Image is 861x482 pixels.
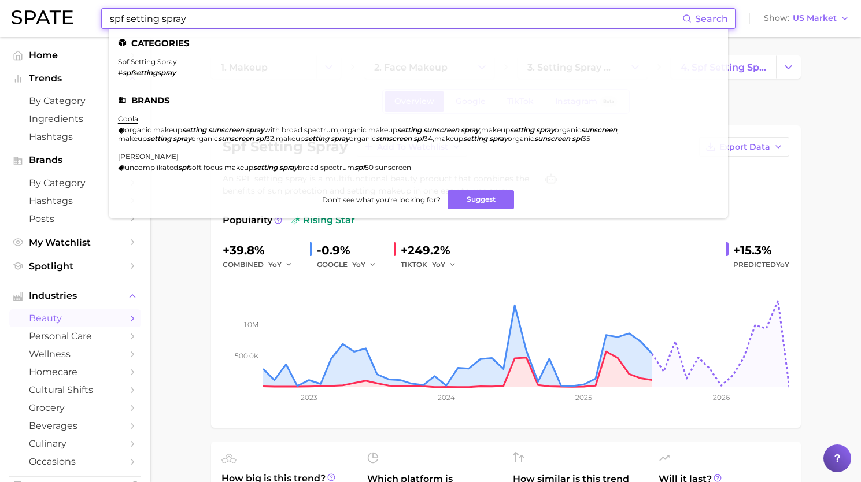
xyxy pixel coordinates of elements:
a: wellness [9,345,141,363]
span: with broad spectrum [264,125,338,134]
span: Spotlight [29,261,121,272]
span: culinary [29,438,121,449]
button: Export Data [699,137,789,157]
em: spf [178,163,189,172]
span: occasions [29,456,121,467]
div: combined [223,258,301,272]
input: Search here for a brand, industry, or ingredient [109,9,682,28]
span: personal care [29,331,121,342]
span: Industries [29,291,121,301]
em: spray [279,163,298,172]
img: SPATE [12,10,73,24]
button: Change Category [776,55,801,79]
tspan: 2024 [437,393,454,402]
a: cultural shifts [9,381,141,399]
span: Export Data [719,142,770,152]
span: YoY [776,260,789,269]
div: +249.2% [401,241,464,259]
em: sunscreen [218,134,254,143]
div: , , , , , [118,125,705,143]
button: Brands [9,151,141,169]
span: uncomplikated [125,163,178,172]
em: sunscreen [423,125,459,134]
a: Spotlight [9,257,141,275]
em: setting [182,125,206,134]
span: 32 [266,134,274,143]
div: +39.8% [223,241,301,259]
button: Trends [9,70,141,87]
span: organic [349,134,376,143]
em: sunscreen [208,125,244,134]
span: Ingredients [29,113,121,124]
em: spray [536,125,555,134]
em: spfsettingspray [123,68,176,77]
em: spray [173,134,191,143]
div: +15.3% [733,241,789,259]
span: Hashtags [29,195,121,206]
span: by Category [29,177,121,188]
span: Hashtags [29,131,121,142]
a: beauty [9,309,141,327]
a: beverages [9,417,141,435]
a: personal care [9,327,141,345]
span: organic [555,125,581,134]
span: rising star [291,213,355,227]
button: YoY [432,258,457,272]
a: grocery [9,399,141,417]
button: Suggest [448,190,514,209]
span: Don't see what you're looking for? [322,195,441,204]
span: organic makeup [340,125,397,134]
span: wellness [29,348,121,359]
span: by Category [29,95,121,106]
span: YoY [432,259,445,269]
div: GOOGLE [317,258,385,272]
span: cultural shifts [29,384,121,395]
em: sunscreen [534,134,570,143]
div: TIKTOK [401,258,464,272]
em: sunscreen [376,134,412,143]
span: YoY [268,259,282,269]
em: spray [331,134,349,143]
span: makeup [481,125,510,134]
a: by Category [9,174,141,192]
img: rising star [291,216,301,225]
button: YoY [268,258,293,272]
span: Trends [29,73,121,84]
em: spray [489,134,508,143]
span: Posts [29,213,121,224]
em: setting [253,163,278,172]
a: [PERSON_NAME] [118,152,179,161]
span: Search [695,13,728,24]
a: Hashtags [9,128,141,146]
span: My Watchlist [29,237,121,248]
button: Industries [9,287,141,305]
a: Hashtags [9,192,141,210]
a: Home [9,46,141,64]
em: spf [354,163,365,172]
em: spray [461,125,479,134]
button: YoY [352,258,377,272]
span: 50 sunscreen [365,163,411,172]
span: beauty [29,313,121,324]
em: setting [305,134,329,143]
span: beverages [29,420,121,431]
span: organic [508,134,534,143]
span: YoY [352,259,365,269]
span: organic makeup [125,125,182,134]
em: setting [463,134,487,143]
div: -0.9% [317,241,385,259]
span: organic [191,134,218,143]
span: # [118,68,123,77]
a: My Watchlist [9,233,141,251]
a: occasions [9,453,141,470]
em: spf [413,134,424,143]
a: Posts [9,210,141,228]
span: US Market [793,15,837,21]
a: coola [118,114,138,123]
span: Show [764,15,789,21]
span: Predicted [733,258,789,272]
a: culinary [9,435,141,453]
li: Categories [118,38,719,48]
em: setting [397,125,422,134]
em: setting [510,125,534,134]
